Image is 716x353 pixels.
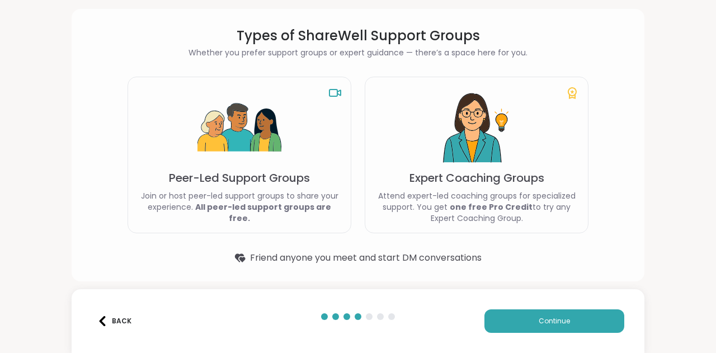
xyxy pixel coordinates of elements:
[197,86,281,170] img: Peer-Led Support Groups
[435,86,519,170] img: Expert Coaching Groups
[409,170,544,186] p: Expert Coaching Groups
[250,251,482,265] span: Friend anyone you meet and start DM conversations
[92,309,136,333] button: Back
[539,316,570,326] span: Continue
[195,201,331,224] b: All peer-led support groups are free.
[128,47,588,59] h2: Whether you prefer support groups or expert guidance — there’s a space here for you.
[137,190,342,224] p: Join or host peer-led support groups to share your experience.
[450,201,533,213] b: one free Pro Credit
[169,170,310,186] p: Peer-Led Support Groups
[97,316,131,326] div: Back
[128,27,588,45] h1: Types of ShareWell Support Groups
[484,309,624,333] button: Continue
[374,190,579,224] p: Attend expert-led coaching groups for specialized support. You get to try any Expert Coaching Group.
